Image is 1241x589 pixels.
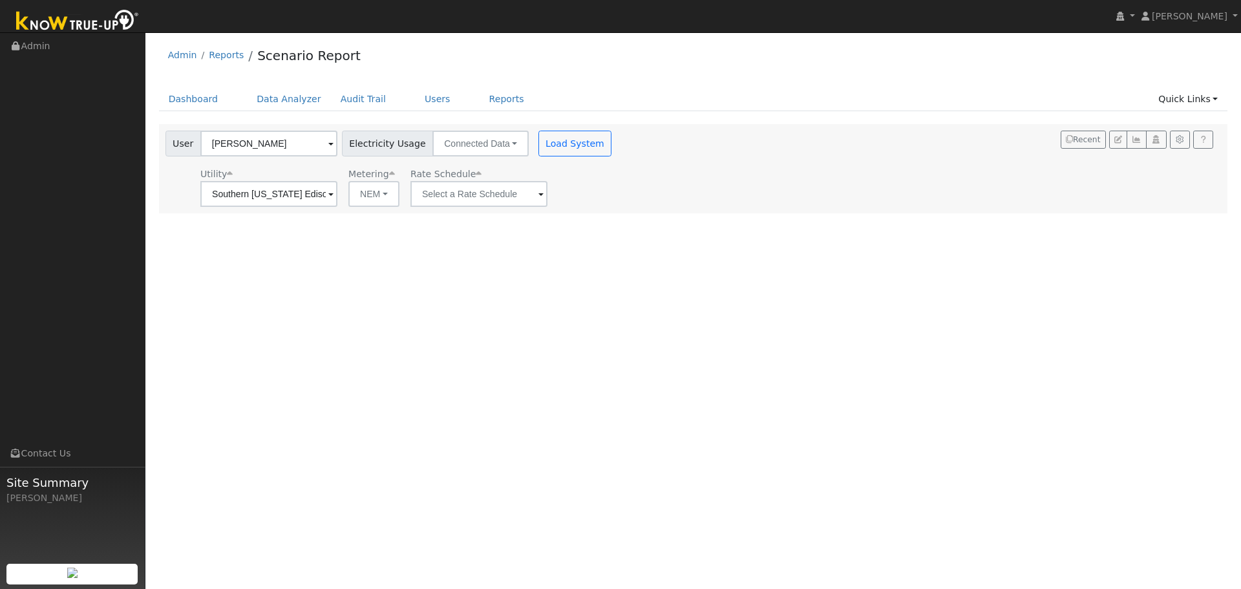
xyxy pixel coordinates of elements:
[342,131,433,156] span: Electricity Usage
[67,568,78,578] img: retrieve
[247,87,331,111] a: Data Analyzer
[200,181,337,207] input: Select a Utility
[538,131,612,156] button: Load System
[480,87,534,111] a: Reports
[200,131,337,156] input: Select a User
[1193,131,1213,149] a: Help Link
[10,7,145,36] img: Know True-Up
[165,131,201,156] span: User
[6,491,138,505] div: [PERSON_NAME]
[200,167,337,181] div: Utility
[168,50,197,60] a: Admin
[209,50,244,60] a: Reports
[1170,131,1190,149] button: Settings
[331,87,396,111] a: Audit Trail
[6,474,138,491] span: Site Summary
[410,169,482,179] span: Alias: None
[1061,131,1106,149] button: Recent
[348,167,399,181] div: Metering
[159,87,228,111] a: Dashboard
[415,87,460,111] a: Users
[1127,131,1147,149] button: Multi-Series Graph
[432,131,529,156] button: Connected Data
[410,181,547,207] input: Select a Rate Schedule
[1109,131,1127,149] button: Edit User
[348,181,399,207] button: NEM
[1152,11,1227,21] span: [PERSON_NAME]
[257,48,361,63] a: Scenario Report
[1146,131,1166,149] button: Login As
[1149,87,1227,111] a: Quick Links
